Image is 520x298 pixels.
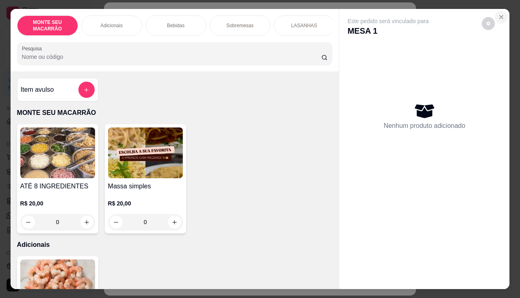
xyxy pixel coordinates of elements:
p: Adicionais [17,240,333,250]
button: add-separate-item [78,82,95,98]
p: R$ 20,00 [20,199,95,207]
p: Adicionais [100,22,123,29]
img: product-image [20,127,95,178]
button: increase-product-quantity [168,216,181,229]
h4: Massa simples [108,181,183,191]
p: MONTE SEU MACARRÃO [17,108,333,118]
button: Close [495,11,508,24]
button: decrease-product-quantity [482,17,495,30]
label: Pesquisa [22,45,45,52]
p: MESA 1 [347,25,429,37]
p: LASANHAS [291,22,317,29]
p: Sobremesas [226,22,253,29]
input: Pesquisa [22,53,321,61]
h4: ATÉ 8 INGREDIENTES [20,181,95,191]
button: decrease-product-quantity [110,216,123,229]
p: MONTE SEU MACARRÃO [24,19,71,32]
p: Este pedido será vinculado para [347,17,429,25]
p: R$ 20,00 [108,199,183,207]
p: Nenhum produto adicionado [383,121,465,131]
img: product-image [108,127,183,178]
p: Bebidas [167,22,184,29]
h4: Item avulso [21,85,54,95]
